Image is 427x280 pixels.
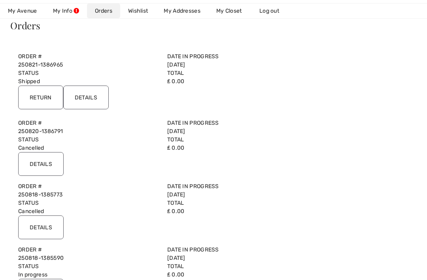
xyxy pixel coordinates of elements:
a: 250818-1385773 [18,191,62,198]
input: Details [18,152,64,176]
label: Order # [18,246,158,254]
label: Date in Progress [167,52,307,61]
a: My Info [45,4,87,18]
input: Details [18,215,64,239]
label: Date in Progress [167,246,307,254]
input: Details [63,86,109,109]
label: Status [18,135,158,144]
label: Date in Progress [167,119,307,127]
a: Orders [87,4,120,18]
label: Total [167,69,307,77]
div: ₤ 0.00 [162,262,312,279]
div: Orders [10,21,315,30]
a: 250818-1385590 [18,255,64,261]
div: Shipped [13,69,162,86]
div: Cancelled [13,135,162,152]
label: Total [167,199,307,207]
label: Date in Progress [167,182,307,190]
div: [DATE] [162,182,312,199]
input: Return [18,86,63,109]
label: Total [167,262,307,270]
label: Order # [18,52,158,61]
a: Wishlist [120,4,156,18]
a: 250820-1386791 [18,128,63,135]
div: [DATE] [162,119,312,135]
div: ₤ 0.00 [162,69,312,86]
label: Status [18,199,158,207]
a: My Addresses [156,4,208,18]
label: Status [18,69,158,77]
a: Log out [251,4,295,18]
label: Total [167,135,307,144]
div: In progress [13,262,162,279]
label: Order # [18,119,158,127]
a: My Closet [208,4,250,18]
div: ₤ 0.00 [162,135,312,152]
label: Status [18,262,158,270]
a: 250821-1386965 [18,61,63,68]
div: [DATE] [162,52,312,69]
div: [DATE] [162,246,312,262]
span: My Avenue [8,7,37,15]
label: Order # [18,182,158,190]
div: Cancelled [13,199,162,215]
div: ₤ 0.00 [162,199,312,215]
